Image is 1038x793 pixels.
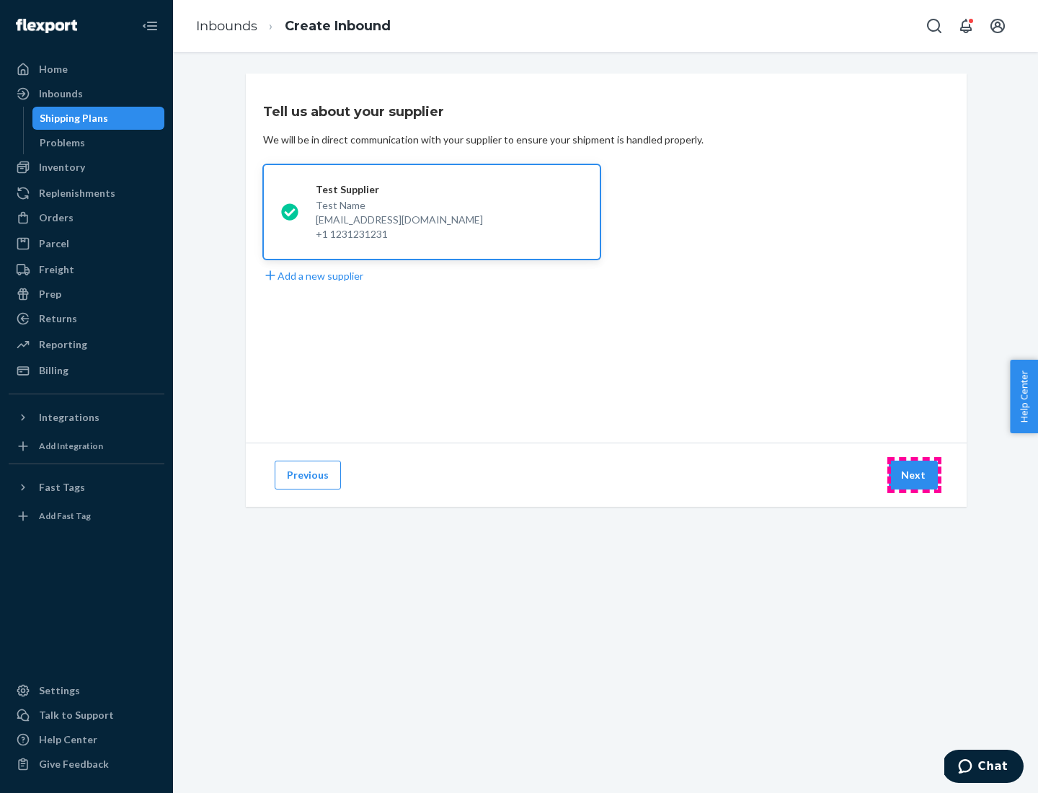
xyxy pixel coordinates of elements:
[39,287,61,301] div: Prep
[9,283,164,306] a: Prep
[9,182,164,205] a: Replenishments
[39,757,109,771] div: Give Feedback
[40,136,85,150] div: Problems
[16,19,77,33] img: Flexport logo
[9,728,164,751] a: Help Center
[39,62,68,76] div: Home
[39,87,83,101] div: Inbounds
[39,236,69,251] div: Parcel
[9,232,164,255] a: Parcel
[39,410,99,425] div: Integrations
[39,708,114,722] div: Talk to Support
[32,107,165,130] a: Shipping Plans
[9,704,164,727] button: Talk to Support
[39,510,91,522] div: Add Fast Tag
[39,311,77,326] div: Returns
[40,111,108,125] div: Shipping Plans
[263,268,363,283] button: Add a new supplier
[9,505,164,528] a: Add Fast Tag
[9,156,164,179] a: Inventory
[9,679,164,702] a: Settings
[185,5,402,48] ol: breadcrumbs
[39,480,85,495] div: Fast Tags
[9,258,164,281] a: Freight
[275,461,341,489] button: Previous
[9,58,164,81] a: Home
[983,12,1012,40] button: Open account menu
[9,359,164,382] a: Billing
[9,406,164,429] button: Integrations
[39,262,74,277] div: Freight
[263,102,444,121] h3: Tell us about your supplier
[944,750,1024,786] iframe: Opens a widget where you can chat to one of our agents
[9,753,164,776] button: Give Feedback
[951,12,980,40] button: Open notifications
[196,18,257,34] a: Inbounds
[920,12,949,40] button: Open Search Box
[136,12,164,40] button: Close Navigation
[9,476,164,499] button: Fast Tags
[1010,360,1038,433] button: Help Center
[39,211,74,225] div: Orders
[263,133,704,147] div: We will be in direct communication with your supplier to ensure your shipment is handled properly.
[889,461,938,489] button: Next
[9,206,164,229] a: Orders
[9,82,164,105] a: Inbounds
[39,440,103,452] div: Add Integration
[32,131,165,154] a: Problems
[9,307,164,330] a: Returns
[39,732,97,747] div: Help Center
[39,186,115,200] div: Replenishments
[9,435,164,458] a: Add Integration
[39,160,85,174] div: Inventory
[9,333,164,356] a: Reporting
[39,337,87,352] div: Reporting
[39,363,68,378] div: Billing
[39,683,80,698] div: Settings
[285,18,391,34] a: Create Inbound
